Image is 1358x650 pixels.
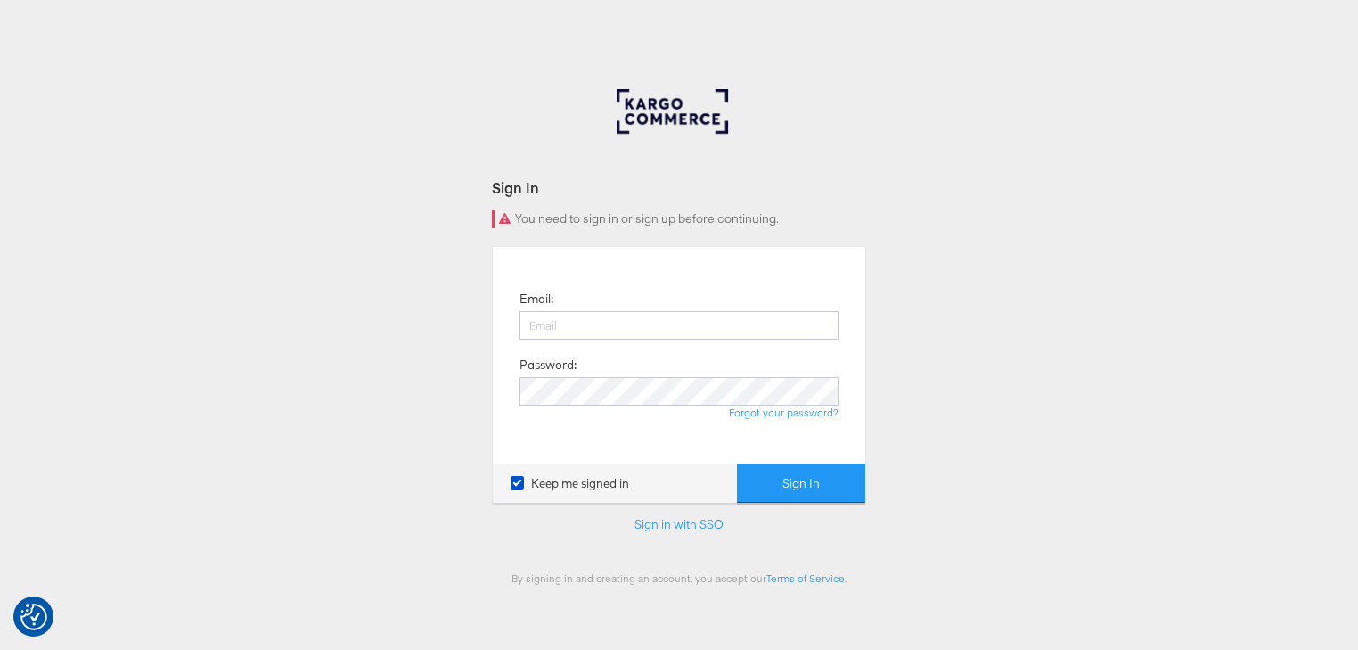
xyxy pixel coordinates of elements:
[519,357,577,374] label: Password:
[634,516,724,532] a: Sign in with SSO
[511,475,629,492] label: Keep me signed in
[737,464,865,504] button: Sign In
[519,311,839,340] input: Email
[492,177,866,198] div: Sign In
[519,291,553,308] label: Email:
[766,572,845,585] a: Terms of Service
[729,406,839,419] a: Forgot your password?
[20,604,47,630] img: Revisit consent button
[492,572,866,585] div: By signing in and creating an account, you accept our .
[492,210,866,228] div: You need to sign in or sign up before continuing.
[20,604,47,630] button: Consent Preferences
